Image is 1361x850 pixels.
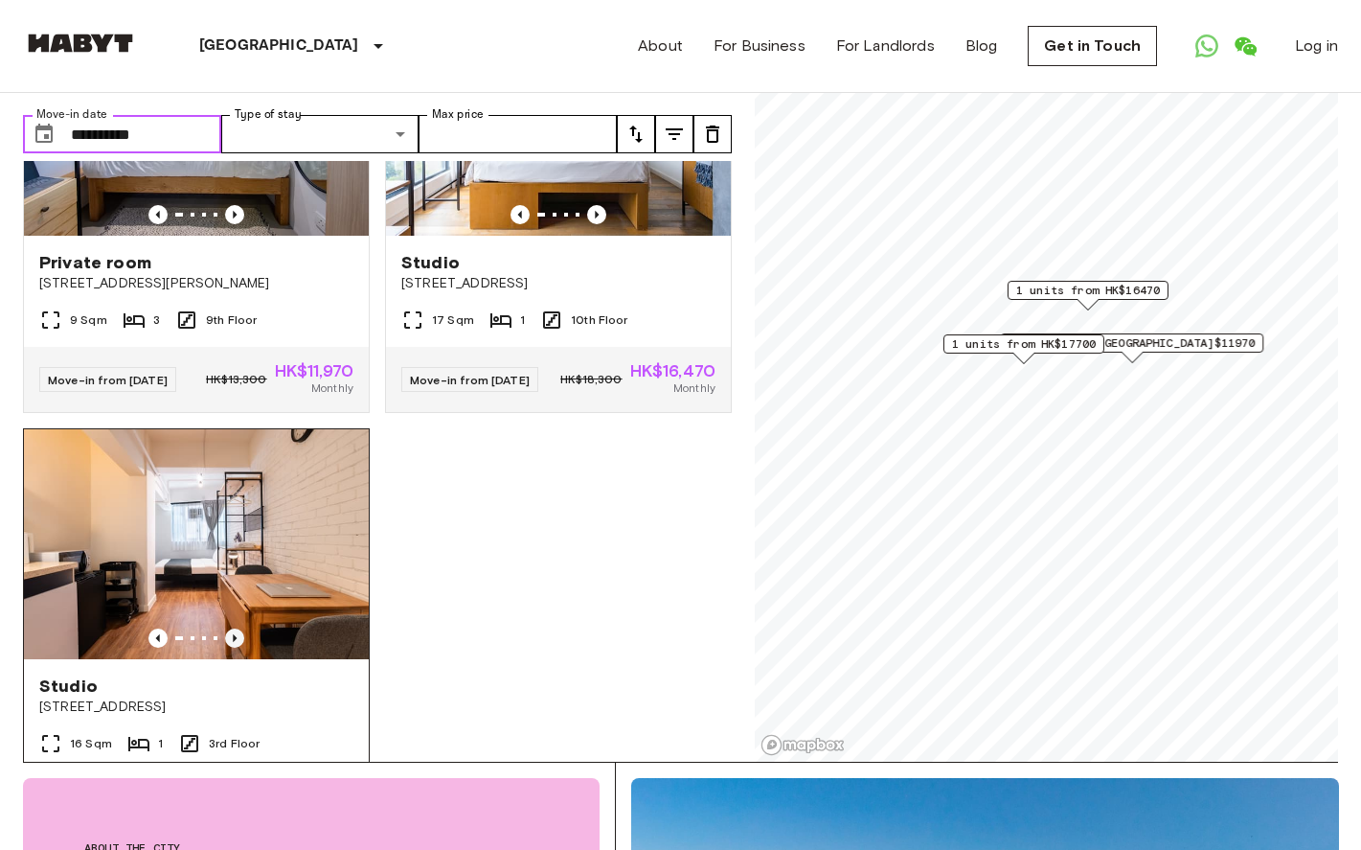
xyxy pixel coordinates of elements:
[39,698,353,717] span: [STREET_ADDRESS]
[836,34,935,57] a: For Landlords
[39,675,98,698] span: Studio
[638,34,683,57] a: About
[943,334,1104,364] div: Map marker
[673,379,715,397] span: Monthly
[199,34,359,57] p: [GEOGRAPHIC_DATA]
[432,311,474,329] span: 17 Sqm
[1188,27,1226,65] a: Open WhatsApp
[693,115,732,153] button: tune
[158,735,163,752] span: 1
[520,311,525,329] span: 1
[36,106,107,123] label: Move-in date
[48,373,168,387] span: Move-in from [DATE]
[401,274,715,293] span: [STREET_ADDRESS]
[25,115,63,153] button: Choose date, selected date is 30 Aug 2025
[587,205,606,224] button: Previous image
[70,735,112,752] span: 16 Sqm
[760,734,845,756] a: Mapbox logo
[275,362,353,379] span: HK$11,970
[148,205,168,224] button: Previous image
[755,4,1338,762] canvas: Map
[432,106,484,123] label: Max price
[1295,34,1338,57] a: Log in
[225,205,244,224] button: Previous image
[235,106,302,123] label: Type of stay
[24,429,369,659] img: Marketing picture of unit HK-01-063-008-001
[965,34,998,57] a: Blog
[1016,282,1160,299] span: 1 units from HK$16470
[385,5,732,413] a: Marketing picture of unit HK-01-001-016-01Previous imagePrevious imageStudio[STREET_ADDRESS]17 Sq...
[714,34,805,57] a: For Business
[23,34,138,53] img: Habyt
[617,115,655,153] button: tune
[206,311,257,329] span: 9th Floor
[148,629,168,648] button: Previous image
[1028,26,1157,66] a: Get in Touch
[209,735,260,752] span: 3rd Floor
[1000,333,1263,363] div: Map marker
[510,205,530,224] button: Previous image
[410,373,530,387] span: Move-in from [DATE]
[39,274,353,293] span: [STREET_ADDRESS][PERSON_NAME]
[23,428,370,837] a: Marketing picture of unit HK-01-063-008-001Previous imagePrevious imageStudio[STREET_ADDRESS]16 S...
[1226,27,1264,65] a: Open WeChat
[1009,334,1255,352] span: 1 units from [GEOGRAPHIC_DATA]$11970
[560,371,622,388] span: HK$18,300
[153,311,160,329] span: 3
[630,362,715,379] span: HK$16,470
[311,379,353,397] span: Monthly
[70,311,107,329] span: 9 Sqm
[206,371,266,388] span: HK$13,300
[1008,281,1168,310] div: Map marker
[23,5,370,413] a: Marketing picture of unit HK-01-046-009-03Previous imagePrevious imagePrivate room[STREET_ADDRESS...
[952,335,1096,353] span: 1 units from HK$17700
[655,115,693,153] button: tune
[401,251,460,274] span: Studio
[225,629,244,648] button: Previous image
[39,251,151,274] span: Private room
[571,311,628,329] span: 10th Floor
